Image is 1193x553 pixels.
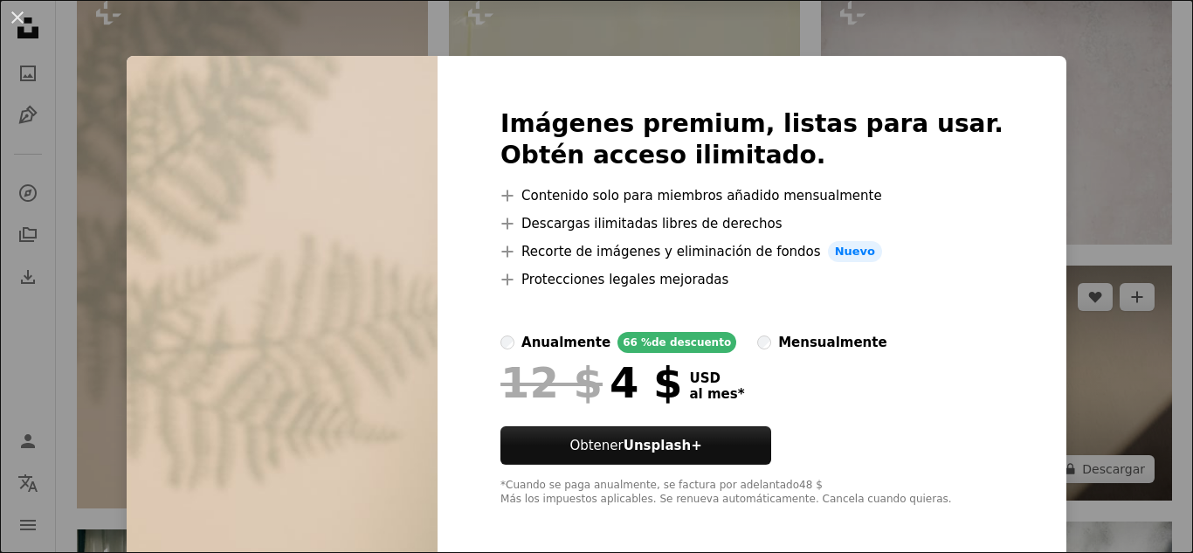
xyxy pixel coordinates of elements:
[757,335,771,349] input: mensualmente
[500,185,1003,206] li: Contenido solo para miembros añadido mensualmente
[500,360,603,405] span: 12 $
[828,241,882,262] span: Nuevo
[500,335,514,349] input: anualmente66 %de descuento
[778,332,886,353] div: mensualmente
[500,360,682,405] div: 4 $
[624,438,702,453] strong: Unsplash+
[689,386,744,402] span: al mes *
[500,479,1003,507] div: *Cuando se paga anualmente, se factura por adelantado 48 $ Más los impuestos aplicables. Se renue...
[500,269,1003,290] li: Protecciones legales mejoradas
[521,332,610,353] div: anualmente
[689,370,744,386] span: USD
[500,426,771,465] button: ObtenerUnsplash+
[500,213,1003,234] li: Descargas ilimitadas libres de derechos
[617,332,736,353] div: 66 % de descuento
[500,108,1003,171] h2: Imágenes premium, listas para usar. Obtén acceso ilimitado.
[500,241,1003,262] li: Recorte de imágenes y eliminación de fondos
